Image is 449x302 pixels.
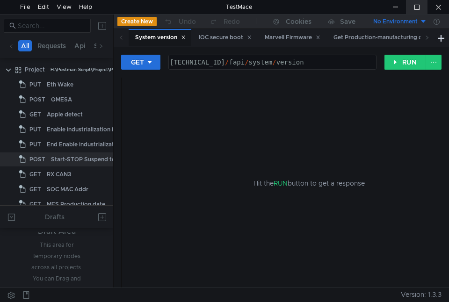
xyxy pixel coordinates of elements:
div: Eth Wake [47,78,73,92]
div: Enable industrialization interface for checking protection [47,122,203,137]
div: End Enable industrialization interface for checking protection [47,137,215,151]
div: IOC secure boot [199,33,252,43]
div: RX CAN3 [47,167,71,181]
button: GET [121,55,160,70]
div: QMESA [51,93,72,107]
div: Apple detect [47,108,83,122]
span: Hit the button to get a response [253,178,365,188]
span: POST [29,152,45,166]
button: Create New [117,17,157,26]
button: Redo [203,14,246,29]
span: GET [29,108,41,122]
div: System version [135,33,186,43]
button: RUN [384,55,426,70]
span: POST [29,93,45,107]
div: Redo [224,16,240,27]
span: GET [29,197,41,211]
button: Undo [157,14,203,29]
div: GET [131,57,144,67]
button: Api [72,40,88,51]
div: Get Production-manufacturing driver [333,33,443,43]
button: All [18,40,32,51]
span: PUT [29,122,41,137]
div: Marvell Firmware [265,33,320,43]
button: No Environment [362,14,427,29]
div: Project [25,63,45,77]
div: Cookies [286,16,311,27]
span: GET [29,167,41,181]
span: GET [29,182,41,196]
button: Requests [35,40,69,51]
div: Drafts [45,211,65,223]
button: Scripts [91,40,119,51]
span: Version: 1.3.3 [401,288,442,302]
div: H:\Postman Script\Project\Project [51,63,125,77]
div: Undo [179,16,196,27]
span: PUT [29,137,41,151]
input: Search... [18,21,85,31]
div: Start-STOP Suspend to RAM (STR) [51,152,147,166]
span: PUT [29,78,41,92]
div: MES Production date [47,197,105,211]
div: SOC MAC Addr [47,182,88,196]
div: Save [340,18,355,25]
div: No Environment [373,17,418,26]
span: RUN [274,179,288,187]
